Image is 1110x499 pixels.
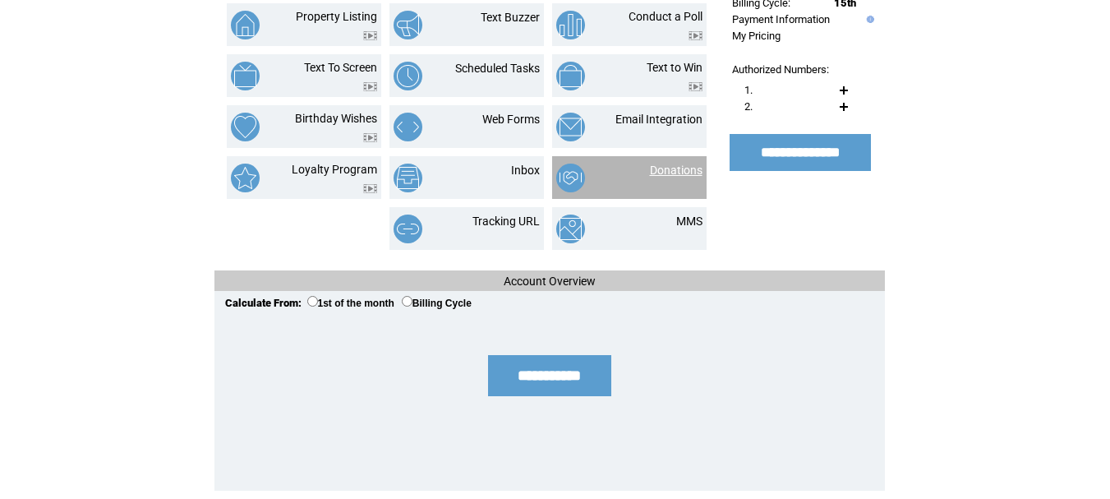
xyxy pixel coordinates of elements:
img: email-integration.png [556,113,585,141]
a: Loyalty Program [292,163,377,176]
a: Birthday Wishes [295,112,377,125]
a: Email Integration [615,113,702,126]
a: Conduct a Poll [629,10,702,23]
a: Tracking URL [472,215,540,228]
label: Billing Cycle [402,298,472,309]
img: mms.png [556,215,585,243]
img: birthday-wishes.png [231,113,260,141]
img: video.png [689,82,702,91]
img: video.png [363,184,377,193]
img: loyalty-program.png [231,164,260,192]
a: Donations [650,164,702,177]
a: Property Listing [296,10,377,23]
img: text-buzzer.png [394,11,422,39]
a: Web Forms [482,113,540,126]
a: Text Buzzer [481,11,540,24]
input: 1st of the month [307,296,318,307]
a: MMS [676,215,702,228]
img: text-to-win.png [556,62,585,90]
span: Authorized Numbers: [732,63,829,76]
img: scheduled-tasks.png [394,62,422,90]
a: Text to Win [647,61,702,74]
a: My Pricing [732,30,781,42]
img: help.gif [863,16,874,23]
img: donations.png [556,164,585,192]
span: Account Overview [504,275,596,288]
img: conduct-a-poll.png [556,11,585,39]
a: Inbox [511,164,540,177]
img: inbox.png [394,164,422,192]
img: video.png [689,31,702,40]
a: Text To Screen [304,61,377,74]
span: Calculate From: [225,297,302,309]
label: 1st of the month [307,298,394,309]
img: property-listing.png [231,11,260,39]
a: Payment Information [732,13,830,25]
img: tracking-url.png [394,215,422,243]
input: Billing Cycle [402,296,412,307]
img: video.png [363,82,377,91]
img: web-forms.png [394,113,422,141]
img: video.png [363,133,377,142]
span: 1. [744,84,753,96]
a: Scheduled Tasks [455,62,540,75]
span: 2. [744,100,753,113]
img: text-to-screen.png [231,62,260,90]
img: video.png [363,31,377,40]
